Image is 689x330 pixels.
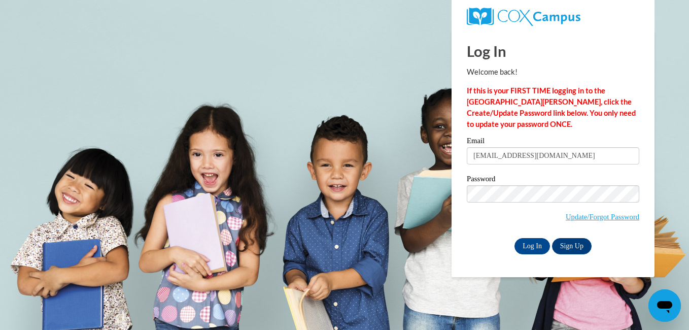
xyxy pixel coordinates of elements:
iframe: Button to launch messaging window [648,289,681,322]
img: COX Campus [467,8,580,26]
h1: Log In [467,41,639,61]
strong: If this is your FIRST TIME logging in to the [GEOGRAPHIC_DATA][PERSON_NAME], click the Create/Upd... [467,86,636,128]
input: Log In [514,238,550,254]
label: Password [467,175,639,185]
a: COX Campus [467,8,639,26]
p: Welcome back! [467,67,639,78]
a: Sign Up [552,238,592,254]
label: Email [467,137,639,147]
a: Update/Forgot Password [566,213,639,221]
